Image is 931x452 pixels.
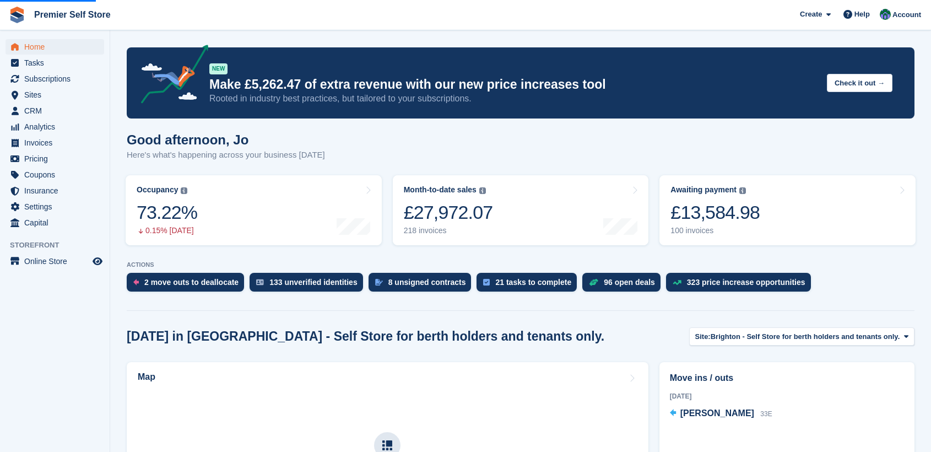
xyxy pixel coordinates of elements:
[24,39,90,55] span: Home
[854,9,870,20] span: Help
[369,273,477,297] a: 8 unsigned contracts
[209,63,228,74] div: NEW
[495,278,571,287] div: 21 tasks to complete
[393,175,649,245] a: Month-to-date sales £27,972.07 218 invoices
[24,119,90,134] span: Analytics
[892,9,921,20] span: Account
[666,273,816,297] a: 323 price increase opportunities
[404,226,493,235] div: 218 invoices
[127,261,914,268] p: ACTIONS
[6,87,104,103] a: menu
[6,199,104,214] a: menu
[6,71,104,87] a: menu
[127,329,604,344] h2: [DATE] in [GEOGRAPHIC_DATA] - Self Store for berth holders and tenants only.
[589,278,598,286] img: deal-1b604bf984904fb50ccaf53a9ad4b4a5d6e5aea283cecdc64d6e3604feb123c2.svg
[6,183,104,198] a: menu
[269,278,358,287] div: 133 unverified identities
[388,278,466,287] div: 8 unsigned contracts
[6,119,104,134] a: menu
[144,278,239,287] div: 2 move outs to deallocate
[6,55,104,71] a: menu
[800,9,822,20] span: Create
[24,167,90,182] span: Coupons
[404,185,477,195] div: Month-to-date sales
[760,410,772,418] span: 33E
[209,93,818,105] p: Rooted in industry best practices, but tailored to your subscriptions.
[604,278,655,287] div: 96 open deals
[91,255,104,268] a: Preview store
[6,215,104,230] a: menu
[24,71,90,87] span: Subscriptions
[670,372,904,385] h2: Move ins / outs
[6,167,104,182] a: menu
[181,187,187,194] img: icon-info-grey-7440780725fd019a000dd9b08b2336e03edf1995a4989e88bcd33f0948082b44.svg
[695,331,711,342] span: Site:
[477,273,582,297] a: 21 tasks to complete
[137,201,197,224] div: 73.22%
[9,7,25,23] img: stora-icon-8386f47178a22dfd0bd8f6a31ec36ba5ce8667c1dd55bd0f319d3a0aa187defe.svg
[132,45,209,107] img: price-adjustments-announcement-icon-8257ccfd72463d97f412b2fc003d46551f7dbcb40ab6d574587a9cd5c0d94...
[24,55,90,71] span: Tasks
[670,226,760,235] div: 100 invoices
[24,87,90,103] span: Sites
[138,372,155,382] h2: Map
[137,185,178,195] div: Occupancy
[375,279,383,286] img: contract_signature_icon-13c848040528278c33f63329250d36e43548de30e8caae1d1a13099fd9432cc5.svg
[256,279,264,286] img: verify_identity-adf6edd0f0f0b5bbfe63781bf79b02c33cf7c696d77639b501bdc392416b5a36.svg
[479,187,486,194] img: icon-info-grey-7440780725fd019a000dd9b08b2336e03edf1995a4989e88bcd33f0948082b44.svg
[670,185,737,195] div: Awaiting payment
[483,279,490,286] img: task-75834270c22a3079a89374b754ae025e5fb1db73e45f91037f5363f120a921f8.svg
[10,240,110,251] span: Storefront
[659,175,916,245] a: Awaiting payment £13,584.98 100 invoices
[250,273,369,297] a: 133 unverified identities
[209,77,818,93] p: Make £5,262.47 of extra revenue with our new price increases tool
[670,201,760,224] div: £13,584.98
[827,74,892,92] button: Check it out →
[6,39,104,55] a: menu
[404,201,493,224] div: £27,972.07
[24,135,90,150] span: Invoices
[127,132,325,147] h1: Good afternoon, Jo
[670,391,904,401] div: [DATE]
[689,327,914,346] button: Site: Brighton - Self Store for berth holders and tenants only.
[30,6,115,24] a: Premier Self Store
[687,278,805,287] div: 323 price increase opportunities
[6,103,104,119] a: menu
[673,280,681,285] img: price_increase_opportunities-93ffe204e8149a01c8c9dc8f82e8f89637d9d84a8eef4429ea346261dce0b2c0.svg
[24,103,90,119] span: CRM
[680,408,754,418] span: [PERSON_NAME]
[126,175,382,245] a: Occupancy 73.22% 0.15% [DATE]
[880,9,891,20] img: Jo Granger
[6,254,104,269] a: menu
[133,279,139,286] img: move_outs_to_deallocate_icon-f764333ba52eb49d3ac5e1228854f67142a1ed5810a6f6cc68b1a99e826820c5.svg
[24,254,90,269] span: Online Store
[24,215,90,230] span: Capital
[24,199,90,214] span: Settings
[6,135,104,150] a: menu
[582,273,666,297] a: 96 open deals
[24,183,90,198] span: Insurance
[127,149,325,162] p: Here's what's happening across your business [DATE]
[711,331,900,342] span: Brighton - Self Store for berth holders and tenants only.
[24,151,90,166] span: Pricing
[137,226,197,235] div: 0.15% [DATE]
[382,440,392,450] img: map-icn-33ee37083ee616e46c38cad1a60f524a97daa1e2b2c8c0bc3eb3415660979fc1.svg
[127,273,250,297] a: 2 move outs to deallocate
[670,407,772,421] a: [PERSON_NAME] 33E
[739,187,746,194] img: icon-info-grey-7440780725fd019a000dd9b08b2336e03edf1995a4989e88bcd33f0948082b44.svg
[6,151,104,166] a: menu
